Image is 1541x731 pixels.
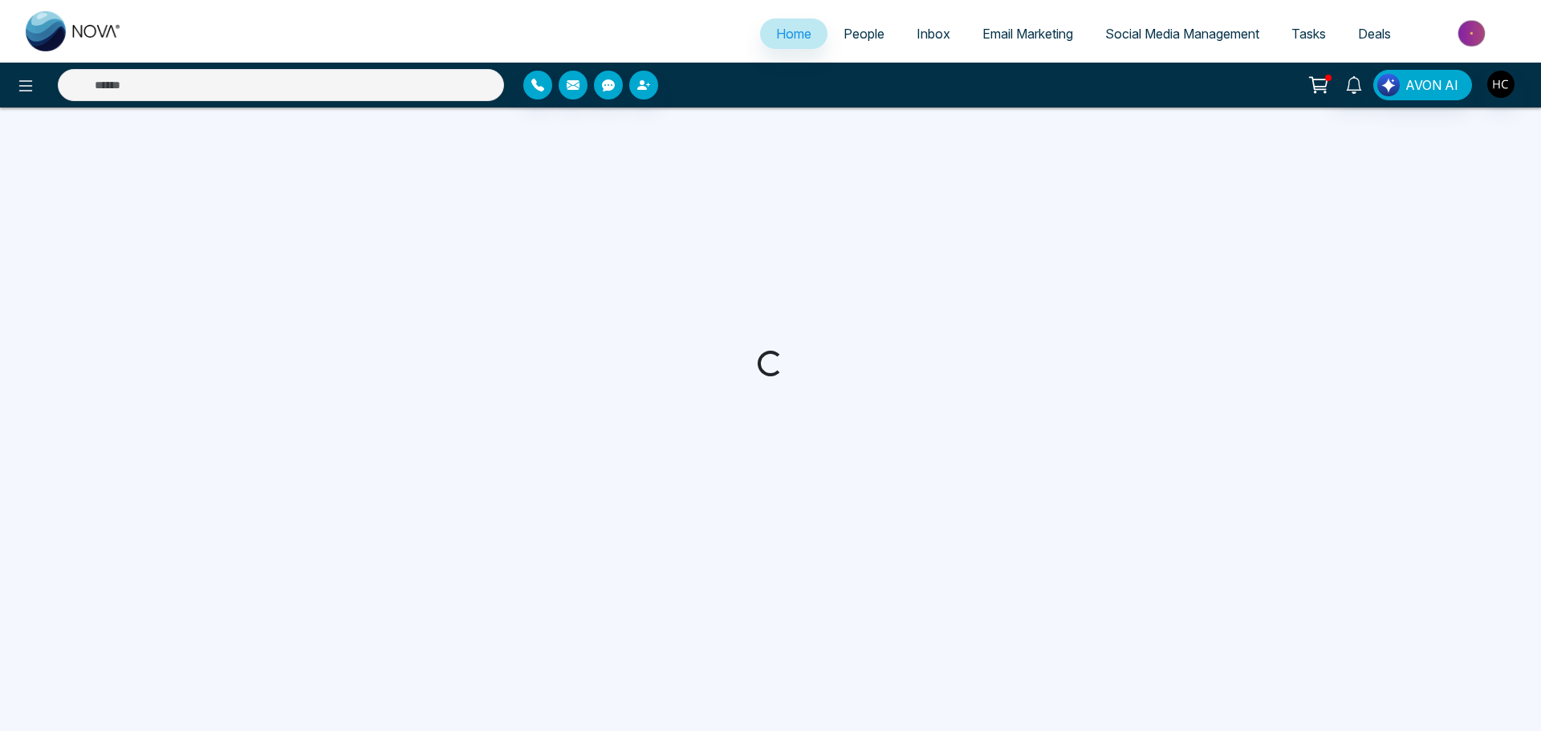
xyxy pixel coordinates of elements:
span: AVON AI [1405,75,1458,95]
a: Deals [1342,18,1407,49]
img: Lead Flow [1377,74,1400,96]
span: Home [776,26,811,42]
span: Inbox [917,26,950,42]
a: Email Marketing [966,18,1089,49]
span: Email Marketing [982,26,1073,42]
a: Inbox [901,18,966,49]
a: People [827,18,901,49]
img: Nova CRM Logo [26,11,122,51]
a: Social Media Management [1089,18,1275,49]
img: User Avatar [1487,71,1515,98]
span: Tasks [1291,26,1326,42]
span: Deals [1358,26,1391,42]
span: Social Media Management [1105,26,1259,42]
a: Tasks [1275,18,1342,49]
button: AVON AI [1373,70,1472,100]
img: Market-place.gif [1415,15,1531,51]
span: People [844,26,884,42]
a: Home [760,18,827,49]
